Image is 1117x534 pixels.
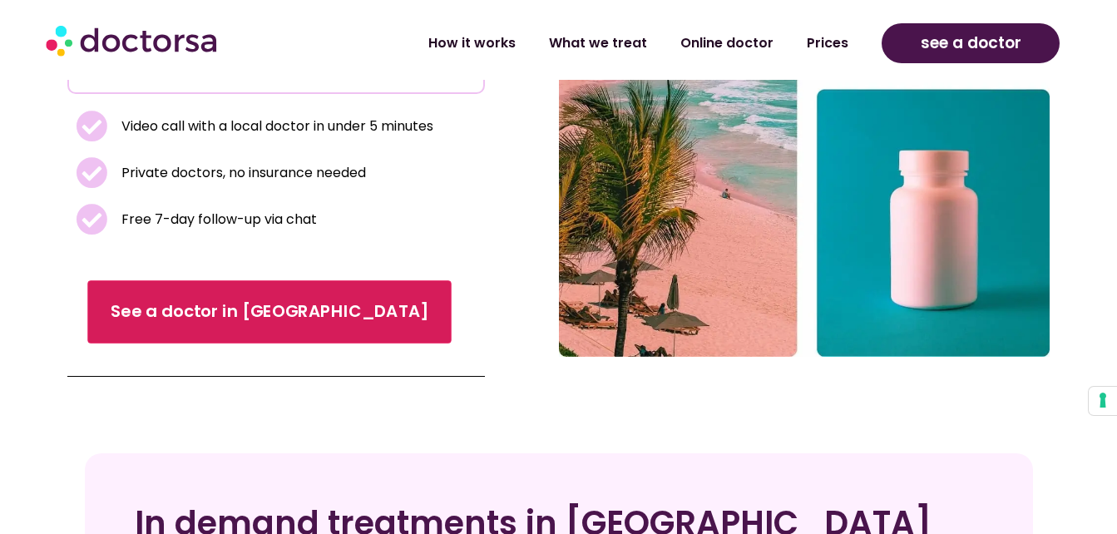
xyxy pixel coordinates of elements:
button: Your consent preferences for tracking technologies [1089,387,1117,415]
span: see a doctor [921,30,1021,57]
span: Video call with a local doctor in under 5 minutes [117,115,433,138]
nav: Menu [298,24,865,62]
a: Online doctor [664,24,790,62]
a: What we treat [532,24,664,62]
span: See a doctor in [GEOGRAPHIC_DATA] [111,300,428,324]
span: Private doctors, no insurance needed [117,161,366,185]
a: see a doctor [882,23,1059,63]
a: See a doctor in [GEOGRAPHIC_DATA] [87,280,451,344]
a: How it works [412,24,532,62]
a: Prices [790,24,865,62]
span: Free 7-day follow-up via chat [117,208,317,231]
